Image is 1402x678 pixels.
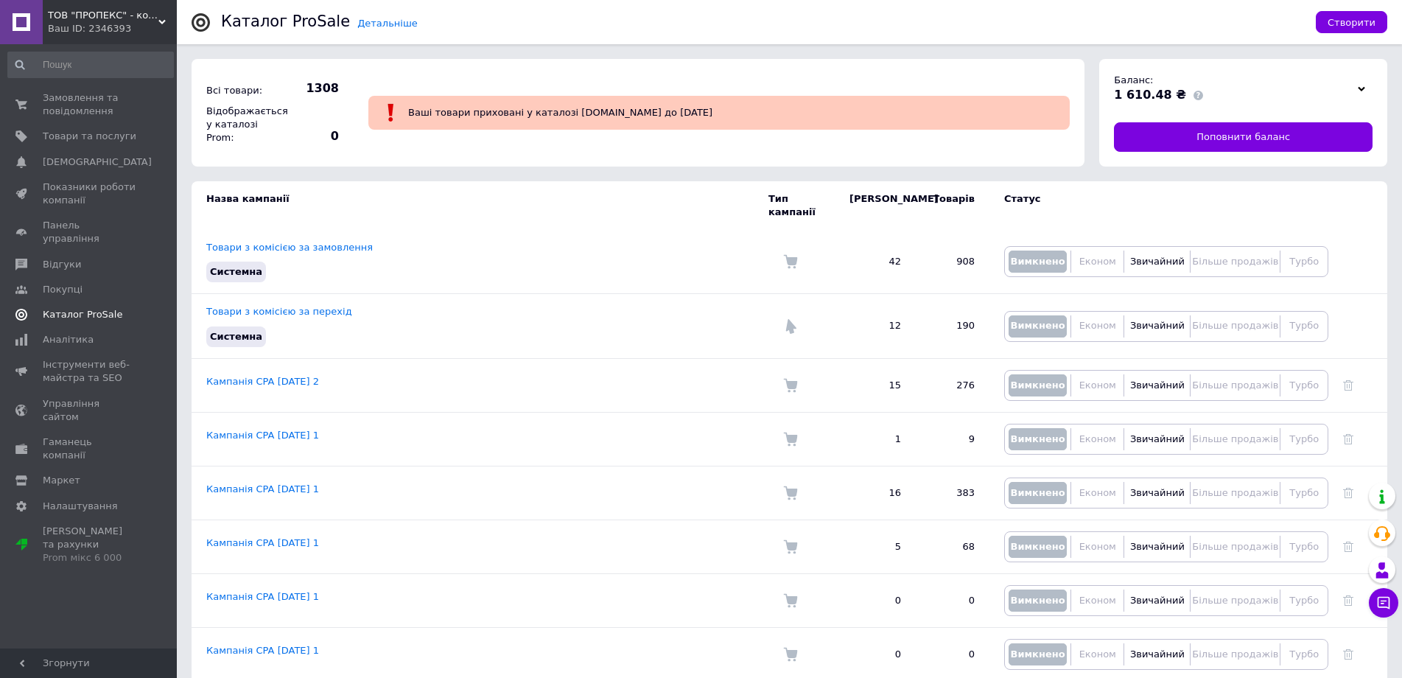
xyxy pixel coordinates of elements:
td: Товарів [916,181,989,230]
span: Турбо [1289,433,1319,444]
span: Звичайний [1130,595,1185,606]
span: Поповнити баланс [1196,130,1290,144]
span: Баланс: [1114,74,1153,85]
span: Управління сайтом [43,397,136,424]
span: Вимкнено [1010,433,1065,444]
span: Гаманець компанії [43,436,136,462]
span: [PERSON_NAME] та рахунки [43,525,136,565]
a: Поповнити баланс [1114,122,1373,152]
button: Економ [1075,643,1120,665]
button: Чат з покупцем [1369,588,1398,618]
td: [PERSON_NAME] [835,181,916,230]
div: Prom мікс 6 000 [43,551,136,565]
td: 16 [835,466,916,520]
span: Вимкнено [1010,595,1065,606]
span: Вимкнено [1010,380,1065,391]
span: Маркет [43,474,80,487]
span: Вимкнено [1010,256,1065,267]
a: Видалити [1343,433,1353,444]
span: Турбо [1289,256,1319,267]
button: Економ [1075,315,1120,338]
button: Більше продажів [1194,315,1276,338]
button: Звичайний [1128,536,1186,558]
span: Каталог ProSale [43,308,122,321]
a: Видалити [1343,380,1353,391]
img: Комісія за замовлення [783,539,798,554]
span: 0 [287,128,339,144]
span: Економ [1079,380,1116,391]
td: 0 [835,573,916,627]
button: Звичайний [1128,251,1186,273]
td: Тип кампанії [768,181,835,230]
span: Показники роботи компанії [43,181,136,207]
span: Відгуки [43,258,81,271]
button: Турбо [1284,374,1324,396]
td: 276 [916,358,989,412]
span: Турбо [1289,649,1319,660]
a: Кампанія CPA [DATE] 1 [206,537,319,548]
span: Налаштування [43,500,118,513]
span: Звичайний [1130,380,1185,391]
button: Турбо [1284,482,1324,504]
button: Турбо [1284,590,1324,612]
button: Вимкнено [1009,315,1067,338]
button: Більше продажів [1194,251,1276,273]
button: Більше продажів [1194,374,1276,396]
button: Звичайний [1128,374,1186,396]
button: Більше продажів [1194,536,1276,558]
span: Економ [1079,256,1116,267]
button: Турбо [1284,536,1324,558]
img: Комісія за замовлення [783,254,798,269]
button: Вимкнено [1009,590,1067,612]
span: Звичайний [1130,433,1185,444]
img: Комісія за замовлення [783,486,798,500]
span: Вимкнено [1010,541,1065,552]
button: Більше продажів [1194,643,1276,665]
img: Комісія за замовлення [783,378,798,393]
span: Турбо [1289,487,1319,498]
a: Видалити [1343,595,1353,606]
button: Звичайний [1128,315,1186,338]
button: Звичайний [1128,590,1186,612]
span: Економ [1079,649,1116,660]
span: Звичайний [1130,649,1185,660]
span: Більше продажів [1192,487,1278,498]
input: Пошук [7,52,174,78]
button: Вимкнено [1009,428,1067,450]
button: Вимкнено [1009,251,1067,273]
a: Детальніше [357,18,418,29]
td: 15 [835,358,916,412]
td: 908 [916,230,989,294]
span: Більше продажів [1192,320,1278,331]
span: Покупці [43,283,83,296]
button: Турбо [1284,643,1324,665]
button: Звичайний [1128,428,1186,450]
td: 42 [835,230,916,294]
div: Відображається у каталозі Prom: [203,101,284,149]
span: Більше продажів [1192,541,1278,552]
button: Економ [1075,536,1120,558]
button: Більше продажів [1194,590,1276,612]
a: Кампанія CPA [DATE] 1 [206,430,319,441]
a: Товари з комісією за перехід [206,306,352,317]
button: Більше продажів [1194,428,1276,450]
div: Каталог ProSale [221,14,350,29]
span: Аналітика [43,333,94,346]
span: Більше продажів [1192,433,1278,444]
td: 190 [916,294,989,358]
span: 1 610.48 ₴ [1114,88,1186,102]
button: Вимкнено [1009,482,1067,504]
span: Турбо [1289,595,1319,606]
td: 383 [916,466,989,520]
a: Видалити [1343,541,1353,552]
span: Панель управління [43,219,136,245]
span: Економ [1079,433,1116,444]
span: Вимкнено [1010,649,1065,660]
button: Турбо [1284,251,1324,273]
a: Кампанія CPA [DATE] 1 [206,645,319,656]
div: Ваш ID: 2346393 [48,22,177,35]
span: Товари та послуги [43,130,136,143]
span: Звичайний [1130,487,1185,498]
button: Вимкнено [1009,643,1067,665]
span: Економ [1079,320,1116,331]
